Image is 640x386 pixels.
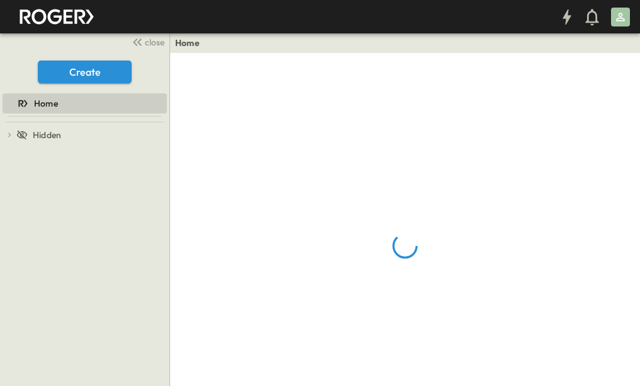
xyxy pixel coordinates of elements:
[127,33,167,50] button: close
[34,97,58,110] span: Home
[33,129,61,141] span: Hidden
[145,36,164,49] span: close
[175,37,200,49] a: Home
[175,37,207,49] nav: breadcrumbs
[3,95,164,112] a: Home
[38,61,132,83] button: Create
